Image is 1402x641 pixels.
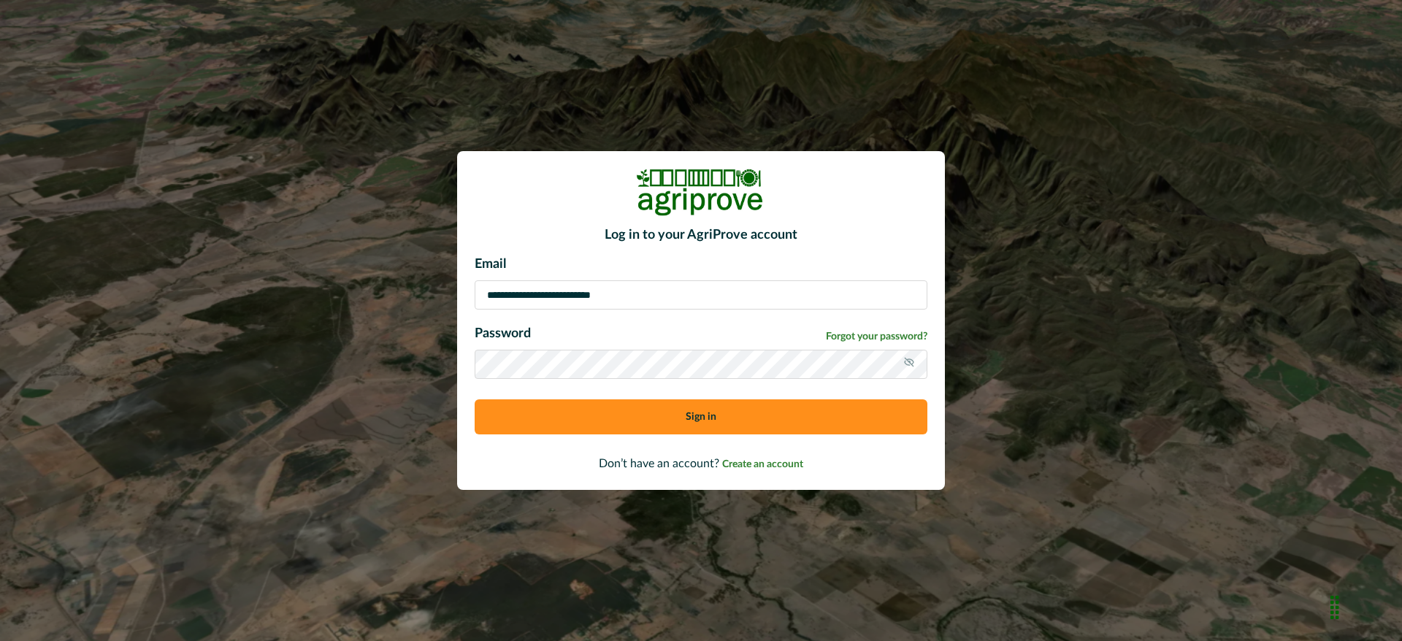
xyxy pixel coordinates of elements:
[722,459,803,469] span: Create an account
[1329,571,1402,641] iframe: Chat Widget
[475,455,927,472] p: Don’t have an account?
[475,324,531,344] p: Password
[826,329,927,345] a: Forgot your password?
[475,399,927,434] button: Sign in
[635,169,767,216] img: Logo Image
[722,458,803,469] a: Create an account
[475,228,927,244] h2: Log in to your AgriProve account
[1323,586,1347,629] div: Drag
[475,255,927,275] p: Email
